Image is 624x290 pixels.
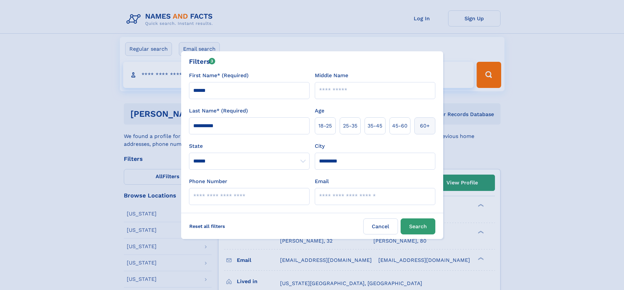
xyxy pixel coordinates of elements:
label: Phone Number [189,178,227,185]
button: Search [401,218,435,234]
label: Cancel [363,218,398,234]
label: State [189,142,310,150]
div: Filters [189,57,216,66]
label: Reset all filters [185,218,229,234]
label: City [315,142,325,150]
label: Email [315,178,329,185]
span: 18‑25 [318,122,332,130]
label: Middle Name [315,72,348,79]
label: Last Name* (Required) [189,107,248,115]
span: 45‑60 [392,122,407,130]
span: 35‑45 [368,122,382,130]
span: 60+ [420,122,430,130]
span: 25‑35 [343,122,357,130]
label: Age [315,107,324,115]
label: First Name* (Required) [189,72,249,79]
